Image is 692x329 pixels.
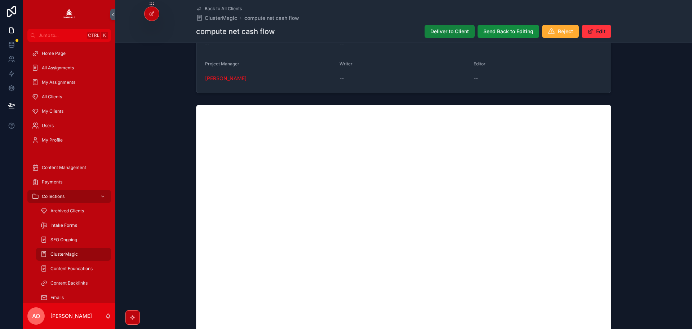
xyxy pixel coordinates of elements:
[36,277,111,290] a: Content Backlinks
[340,40,344,47] span: --
[205,6,242,12] span: Back to All Clients
[42,51,66,56] span: Home Page
[425,25,475,38] button: Deliver to Client
[205,75,247,82] a: [PERSON_NAME]
[36,262,111,275] a: Content Foundations
[36,291,111,304] a: Emails
[205,61,239,66] span: Project Manager
[39,33,84,38] span: Jump to...
[27,119,111,132] a: Users
[42,165,86,170] span: Content Management
[42,137,63,143] span: My Profile
[340,61,352,66] span: Writer
[340,75,344,82] span: --
[474,75,478,82] span: --
[483,28,533,35] span: Send Back to Editing
[42,194,65,199] span: Collections
[474,61,485,66] span: Editor
[244,14,299,22] a: compute net cash flow
[36,248,111,261] a: ClusterMagic
[542,25,579,38] button: Reject
[50,295,64,300] span: Emails
[558,28,573,35] span: Reject
[42,79,75,85] span: My Assignments
[27,29,111,42] button: Jump to...CtrlK
[27,61,111,74] a: All Assignments
[36,204,111,217] a: Archived Clients
[196,6,242,12] a: Back to All Clients
[478,25,539,38] button: Send Back to Editing
[50,237,77,243] span: SEO Ongoing
[27,176,111,189] a: Payments
[87,32,100,39] span: Ctrl
[36,233,111,246] a: SEO Ongoing
[50,208,84,214] span: Archived Clients
[27,161,111,174] a: Content Management
[27,76,111,89] a: My Assignments
[27,134,111,147] a: My Profile
[42,65,74,71] span: All Assignments
[63,9,75,20] img: App logo
[50,280,88,286] span: Content Backlinks
[582,25,611,38] button: Edit
[50,222,77,228] span: Intake Forms
[205,40,209,47] span: --
[27,105,111,118] a: My Clients
[50,312,92,320] p: [PERSON_NAME]
[196,26,275,36] h1: compute net cash flow
[430,28,469,35] span: Deliver to Client
[27,47,111,60] a: Home Page
[27,190,111,203] a: Collections
[42,123,54,129] span: Users
[42,94,62,100] span: All Clients
[36,219,111,232] a: Intake Forms
[205,14,237,22] span: ClusterMagic
[102,33,107,38] span: K
[50,266,93,272] span: Content Foundations
[42,108,63,114] span: My Clients
[32,312,40,320] span: AO
[196,14,237,22] a: ClusterMagic
[50,251,78,257] span: ClusterMagic
[27,90,111,103] a: All Clients
[42,179,62,185] span: Payments
[23,42,115,303] div: scrollable content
